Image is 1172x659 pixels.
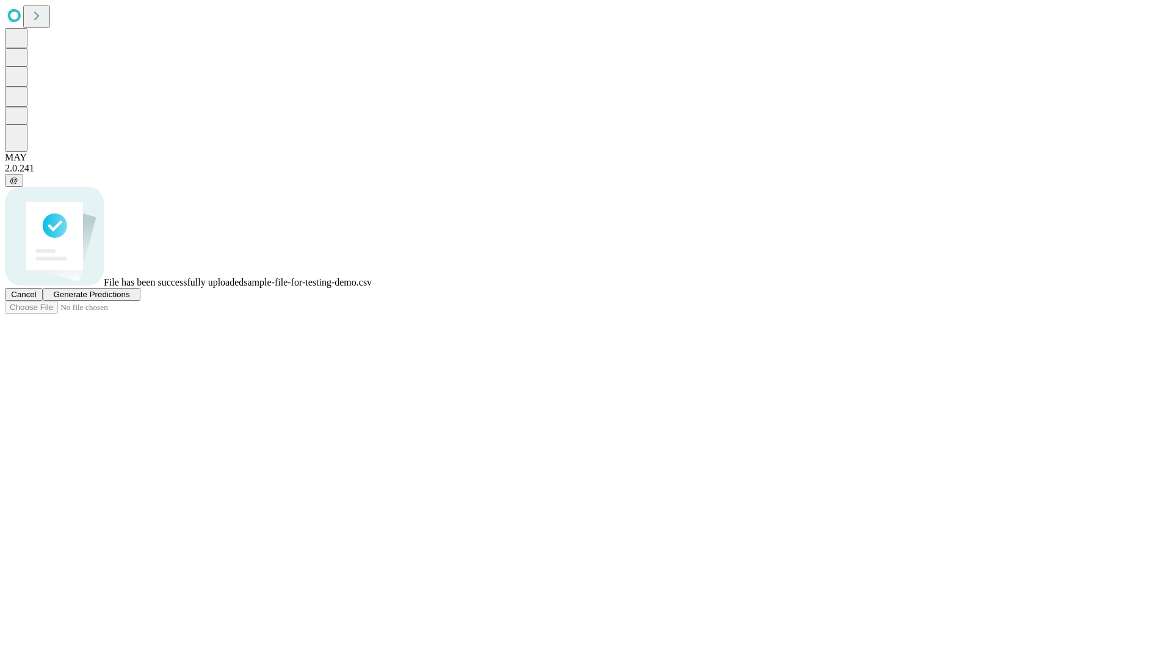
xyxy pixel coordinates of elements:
span: @ [10,176,18,185]
span: Cancel [11,290,37,299]
span: File has been successfully uploaded [104,277,244,287]
span: sample-file-for-testing-demo.csv [244,277,372,287]
span: Generate Predictions [53,290,129,299]
button: Cancel [5,288,43,301]
button: Generate Predictions [43,288,140,301]
button: @ [5,174,23,187]
div: MAY [5,152,1167,163]
div: 2.0.241 [5,163,1167,174]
